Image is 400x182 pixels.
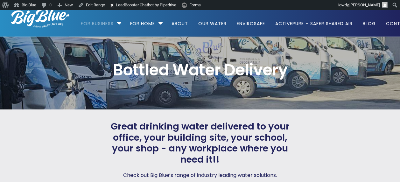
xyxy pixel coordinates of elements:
[11,9,69,28] img: logo
[109,121,292,165] span: Great drinking water delivered to your office, your building site, your school, your shop - any w...
[349,3,380,7] span: [PERSON_NAME]
[110,3,114,8] img: logo.svg
[11,62,389,78] span: Bottled Water Delivery
[109,171,292,180] p: Check out Big Blue’s range of industry leading water solutions.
